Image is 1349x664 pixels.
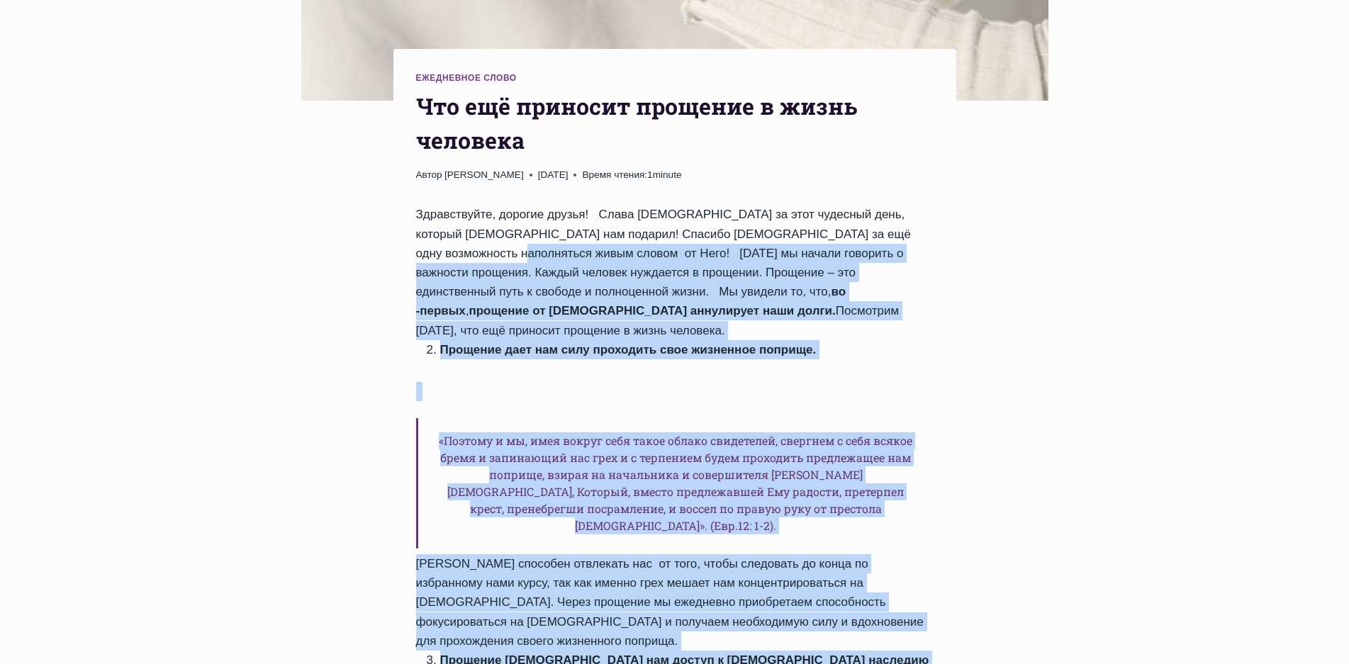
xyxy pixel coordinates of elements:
strong: прощение от [DEMOGRAPHIC_DATA] аннулирует наши долги. [469,304,835,317]
span: Автор [416,167,442,183]
a: Ежедневное слово [416,73,517,83]
strong: Прощение дает нам силу проходить свое жизненное поприще. [440,343,817,356]
span: 1 [582,167,681,183]
time: [DATE] [538,167,569,183]
h6: «Поэтому и мы, имея вокруг себя такое облако свидетелей, свергнем с себя всякое бремя и запинающи... [416,418,934,548]
a: [PERSON_NAME] [444,169,524,180]
h1: Что ещё приносит прощение в жизнь человека [416,89,934,157]
span: minute [653,169,682,180]
span: Время чтения: [582,169,647,180]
